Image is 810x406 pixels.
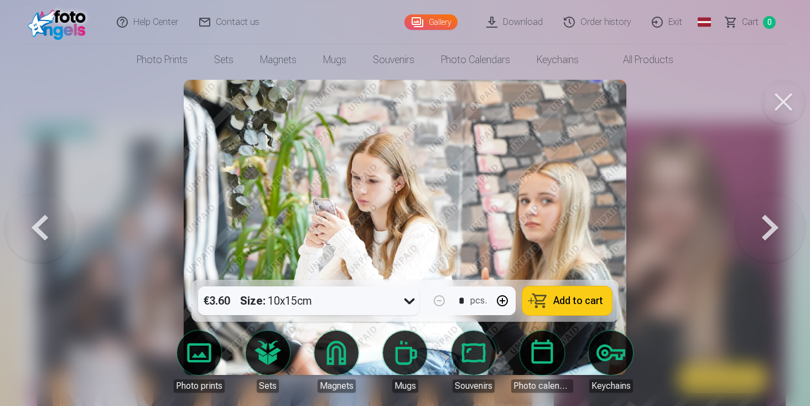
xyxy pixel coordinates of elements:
[123,44,201,75] a: Photo prints
[204,294,230,307] font: €3.60
[767,18,772,27] font: 0
[323,54,346,65] font: Mugs
[511,331,573,393] a: Photo calendars
[470,295,487,306] font: pcs.
[133,17,178,27] font: Help Center
[429,18,451,27] font: Gallery
[592,44,687,75] a: All products
[260,54,297,65] font: Magnets
[513,381,576,391] font: Photo calendars
[580,331,642,393] a: Keychains
[455,381,492,391] font: Souvenirs
[553,295,603,306] font: Add to cart
[742,17,759,27] font: Cart
[214,54,233,65] font: Sets
[404,14,458,30] a: Gallery
[28,4,91,40] img: /fa1
[394,381,416,391] font: Mugs
[310,44,360,75] a: Mugs
[503,17,543,27] font: Download
[168,331,230,393] a: Photo prints
[668,17,682,27] font: Exit
[360,44,428,75] a: Souvenirs
[305,331,367,393] a: Magnets
[522,286,612,315] button: Add to cart
[176,381,222,391] font: Photo prints
[374,331,436,393] a: Mugs
[240,294,263,307] font: Size
[237,331,299,393] a: Sets
[580,17,631,27] font: Order history
[591,381,631,391] font: Keychains
[137,54,188,65] font: Photo prints
[523,44,592,75] a: Keychains
[373,54,414,65] font: Souvenirs
[259,381,277,391] font: Sets
[247,44,310,75] a: Magnets
[428,44,523,75] a: Photo calendars
[623,54,673,65] font: All products
[537,54,579,65] font: Keychains
[320,381,354,391] font: Magnets
[201,44,247,75] a: Sets
[268,294,312,307] font: 10x15cm
[216,17,259,27] font: Contact us
[441,54,510,65] font: Photo calendars
[443,331,505,393] a: Souvenirs
[263,294,266,307] font: :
